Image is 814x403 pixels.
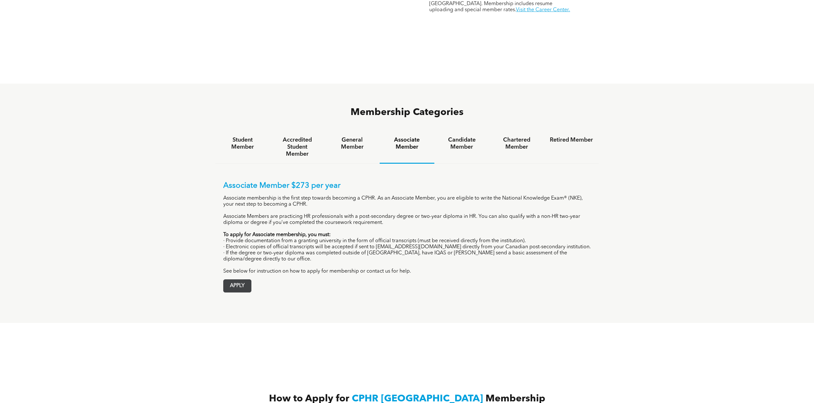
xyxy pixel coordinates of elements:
[224,280,251,292] span: APPLY
[223,250,591,262] p: · If the degree or two-year diploma was completed outside of [GEOGRAPHIC_DATA], have IQAS or [PER...
[223,214,591,226] p: Associate Members are practicing HR professionals with a post-secondary degree or two-year diplom...
[440,136,483,151] h4: Candidate Member
[223,244,591,250] p: · Electronic copies of official transcripts will be accepted if sent to [EMAIL_ADDRESS][DOMAIN_NA...
[221,136,264,151] h4: Student Member
[330,136,374,151] h4: General Member
[516,7,570,12] a: Visit the Career Center.
[223,279,251,292] a: APPLY
[223,232,331,237] strong: To apply for Associate membership, you must:
[223,238,591,244] p: · Provide documentation from a granting university in the form of official transcripts (must be r...
[223,195,591,208] p: Associate membership is the first step towards becoming a CPHR. As an Associate Member, you are e...
[276,136,319,158] h4: Accredited Student Member
[223,181,591,191] p: Associate Member $273 per year
[385,136,429,151] h4: Associate Member
[351,108,463,117] span: Membership Categories
[223,268,591,275] p: See below for instruction on how to apply for membership or contact us for help.
[550,136,593,144] h4: Retired Member
[495,136,538,151] h4: Chartered Member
